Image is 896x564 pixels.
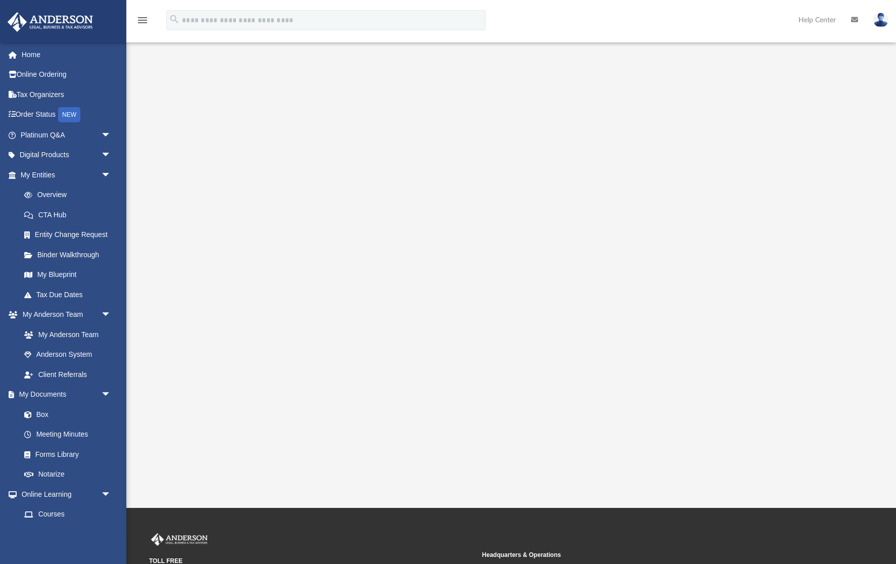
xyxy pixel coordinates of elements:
[14,404,116,425] a: Box
[149,533,210,546] img: Anderson Advisors Platinum Portal
[14,285,126,305] a: Tax Due Dates
[5,12,96,32] img: Anderson Advisors Platinum Portal
[58,107,80,122] div: NEW
[101,145,121,166] span: arrow_drop_down
[7,385,121,405] a: My Documentsarrow_drop_down
[14,524,116,544] a: Video Training
[7,125,126,145] a: Platinum Q&Aarrow_drop_down
[101,484,121,505] span: arrow_drop_down
[101,305,121,325] span: arrow_drop_down
[14,225,126,245] a: Entity Change Request
[873,13,888,27] img: User Pic
[7,84,126,105] a: Tax Organizers
[7,145,126,165] a: Digital Productsarrow_drop_down
[14,185,126,205] a: Overview
[7,105,126,125] a: Order StatusNEW
[14,504,121,525] a: Courses
[14,205,126,225] a: CTA Hub
[14,425,121,445] a: Meeting Minutes
[101,125,121,146] span: arrow_drop_down
[101,165,121,185] span: arrow_drop_down
[14,444,116,464] a: Forms Library
[7,305,121,325] a: My Anderson Teamarrow_drop_down
[14,364,121,385] a: Client Referrals
[7,165,126,185] a: My Entitiesarrow_drop_down
[14,265,121,285] a: My Blueprint
[169,14,180,25] i: search
[14,464,121,485] a: Notarize
[7,484,121,504] a: Online Learningarrow_drop_down
[14,345,121,365] a: Anderson System
[7,44,126,65] a: Home
[136,19,149,26] a: menu
[14,324,116,345] a: My Anderson Team
[14,245,126,265] a: Binder Walkthrough
[101,385,121,405] span: arrow_drop_down
[482,550,808,559] small: Headquarters & Operations
[136,14,149,26] i: menu
[7,65,126,85] a: Online Ordering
